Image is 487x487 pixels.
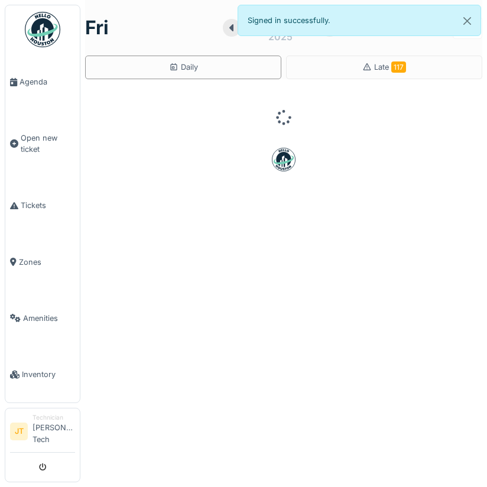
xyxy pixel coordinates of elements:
[33,413,75,422] div: Technician
[21,132,75,155] span: Open new ticket
[22,369,75,380] span: Inventory
[5,290,80,346] a: Amenities
[20,76,75,87] span: Agenda
[454,5,480,37] button: Close
[10,423,28,440] li: JT
[5,178,80,234] a: Tickets
[268,30,293,44] div: 2025
[25,12,60,47] img: Badge_color-CXgf-gQk.svg
[33,413,75,450] li: [PERSON_NAME] Tech
[10,413,75,453] a: JT Technician[PERSON_NAME] Tech
[272,148,296,171] img: badge-BVDL4wpA.svg
[21,200,75,211] span: Tickets
[85,17,109,39] h1: Fri
[374,63,406,72] span: Late
[19,257,75,268] span: Zones
[169,61,198,73] div: Daily
[5,110,80,177] a: Open new ticket
[23,313,75,324] span: Amenities
[5,54,80,110] a: Agenda
[5,234,80,290] a: Zones
[238,5,481,36] div: Signed in successfully.
[5,346,80,402] a: Inventory
[391,61,406,73] span: 117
